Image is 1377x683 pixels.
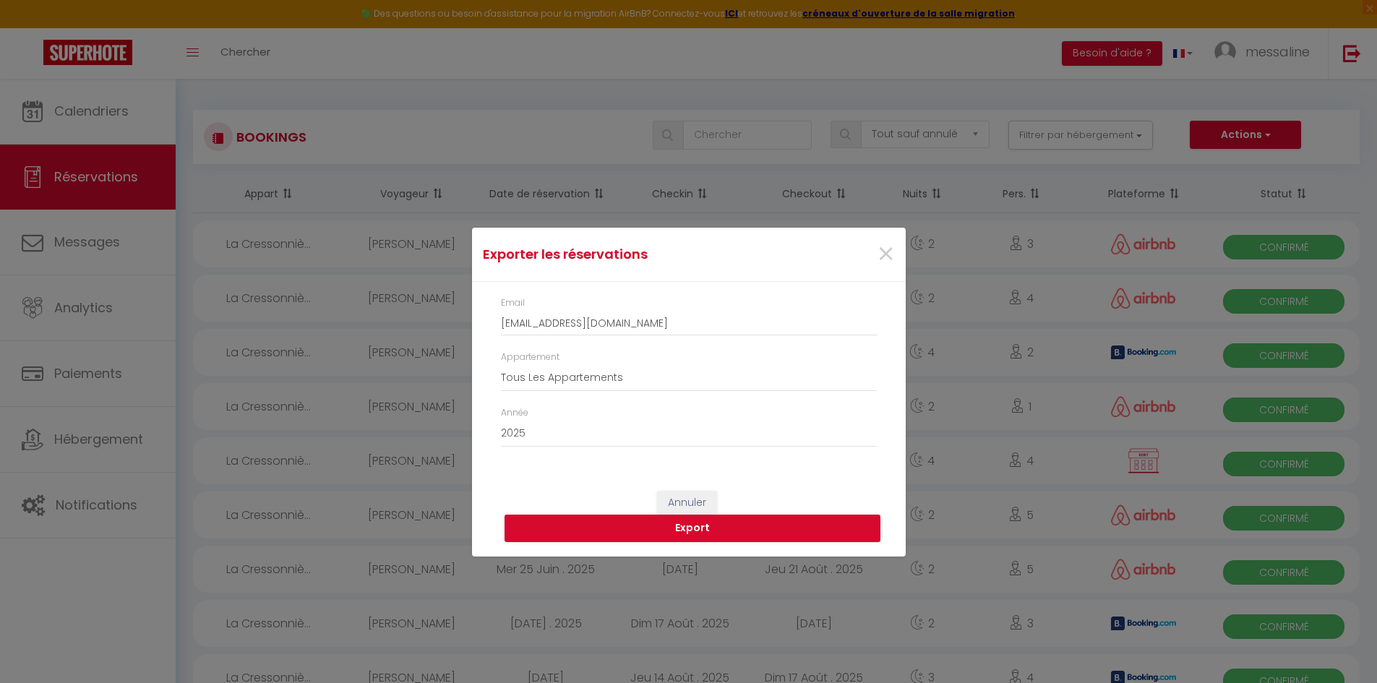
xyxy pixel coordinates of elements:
[483,244,751,265] h4: Exporter les réservations
[12,6,55,49] button: Ouvrir le widget de chat LiveChat
[505,515,880,542] button: Export
[877,239,895,270] button: Close
[501,406,528,420] label: Année
[501,351,559,364] label: Appartement
[657,491,717,515] button: Annuler
[501,296,525,310] label: Email
[877,233,895,276] span: ×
